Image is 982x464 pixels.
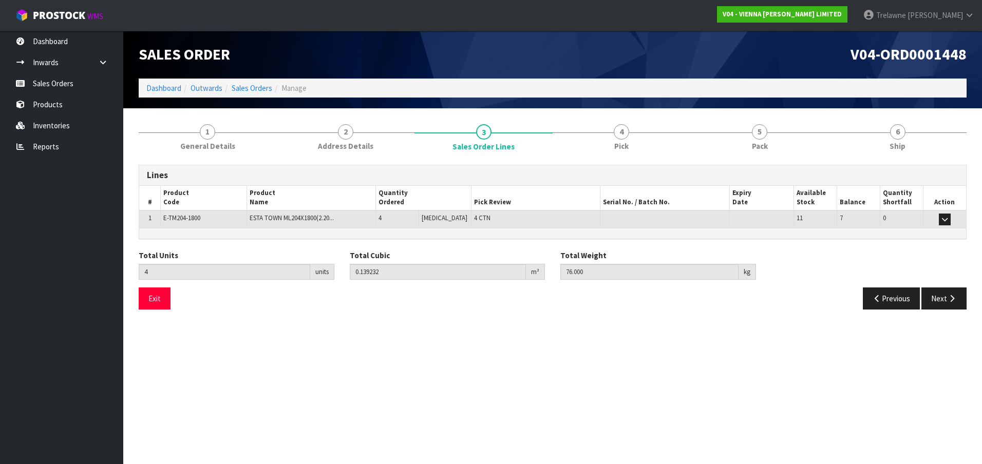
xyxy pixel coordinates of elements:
[139,186,161,210] th: #
[526,264,545,280] div: m³
[87,11,103,21] small: WMS
[350,264,526,280] input: Total Cubic
[614,141,629,151] span: Pick
[837,186,880,210] th: Balance
[379,214,382,222] span: 4
[161,186,247,210] th: Product Code
[729,186,794,210] th: Expiry Date
[191,83,222,93] a: Outwards
[752,141,768,151] span: Pack
[15,9,28,22] img: cube-alt.png
[422,214,467,222] span: [MEDICAL_DATA]
[723,10,842,18] strong: V04 - VIENNA [PERSON_NAME] LIMITED
[600,186,729,210] th: Serial No. / Batch No.
[146,83,181,93] a: Dashboard
[281,83,307,93] span: Manage
[560,250,607,261] label: Total Weight
[338,124,353,140] span: 2
[474,214,490,222] span: 4 CTN
[163,214,200,222] span: E-TM204-1800
[247,186,375,210] th: Product Name
[863,287,920,310] button: Previous
[890,141,905,151] span: Ship
[147,170,958,180] h3: Lines
[139,264,310,280] input: Total Units
[139,157,967,317] span: Sales Order Lines
[840,214,843,222] span: 7
[794,186,837,210] th: Available Stock
[851,45,967,64] span: V04-ORD0001448
[739,264,756,280] div: kg
[890,124,905,140] span: 6
[250,214,334,222] span: ESTA TOWN ML204X1800(2.20...
[921,287,967,310] button: Next
[452,141,515,152] span: Sales Order Lines
[614,124,629,140] span: 4
[310,264,334,280] div: units
[797,214,803,222] span: 11
[350,250,390,261] label: Total Cubic
[876,10,906,20] span: Trelawne
[560,264,739,280] input: Total Weight
[200,124,215,140] span: 1
[883,214,886,222] span: 0
[139,287,171,310] button: Exit
[923,186,966,210] th: Action
[471,186,600,210] th: Pick Review
[376,186,471,210] th: Quantity Ordered
[476,124,492,140] span: 3
[752,124,767,140] span: 5
[232,83,272,93] a: Sales Orders
[148,214,152,222] span: 1
[318,141,373,151] span: Address Details
[180,141,235,151] span: General Details
[880,186,923,210] th: Quantity Shortfall
[908,10,963,20] span: [PERSON_NAME]
[33,9,85,22] span: ProStock
[139,250,178,261] label: Total Units
[139,45,230,64] span: Sales Order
